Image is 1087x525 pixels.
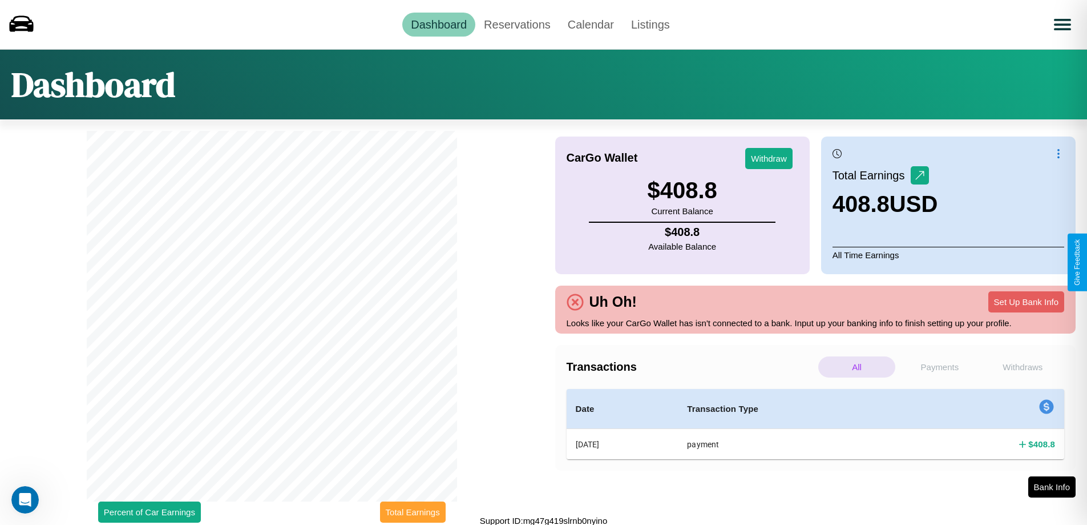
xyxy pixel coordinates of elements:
[745,148,793,169] button: Withdraw
[623,13,678,37] a: Listings
[567,315,1065,331] p: Looks like your CarGo Wallet has isn't connected to a bank. Input up your banking info to finish ...
[1028,438,1055,450] h4: $ 408.8
[833,247,1064,263] p: All Time Earnings
[984,356,1061,378] p: Withdraws
[833,165,911,186] p: Total Earnings
[559,13,623,37] a: Calendar
[98,502,201,523] button: Percent of Car Earnings
[648,226,716,239] h4: $ 408.8
[647,203,717,219] p: Current Balance
[1073,239,1081,286] div: Give Feedback
[567,151,638,165] h4: CarGo Wallet
[1046,9,1078,41] button: Open menu
[402,13,475,37] a: Dashboard
[567,389,1065,459] table: simple table
[584,294,642,310] h4: Uh Oh!
[1028,476,1076,498] button: Bank Info
[380,502,446,523] button: Total Earnings
[11,486,39,514] iframe: Intercom live chat
[687,402,906,416] h4: Transaction Type
[567,360,815,374] h4: Transactions
[901,356,978,378] p: Payments
[11,61,175,108] h1: Dashboard
[475,13,559,37] a: Reservations
[567,429,678,460] th: [DATE]
[647,178,717,203] h3: $ 408.8
[678,429,915,460] th: payment
[988,291,1064,312] button: Set Up Bank Info
[818,356,895,378] p: All
[576,402,669,416] h4: Date
[648,239,716,254] p: Available Balance
[833,191,938,217] h3: 408.8 USD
